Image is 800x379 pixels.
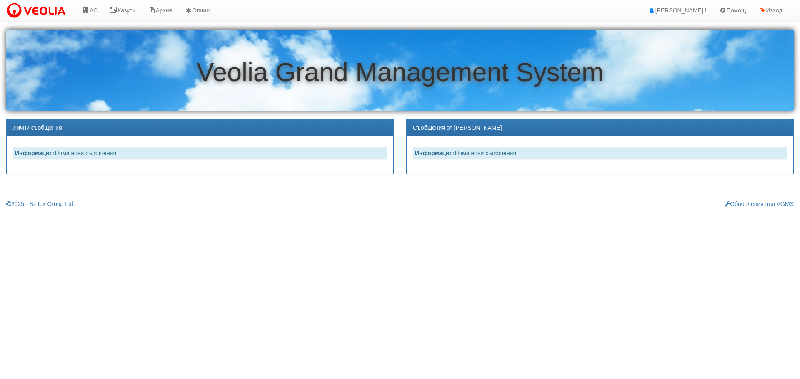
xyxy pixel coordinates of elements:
div: Няма нови съобщения! [413,147,787,159]
div: Лични съобщения [7,119,393,136]
a: Обновления във VGMS [725,201,794,207]
div: Съобщения от [PERSON_NAME] [407,119,793,136]
a: 2025 - Sintex Group Ltd. [6,201,75,207]
div: Няма нови съобщения! [13,147,387,159]
h1: Veolia Grand Management System [6,58,794,87]
strong: Информация: [15,150,55,156]
strong: Информация: [415,150,455,156]
img: VeoliaLogo.png [6,2,70,20]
